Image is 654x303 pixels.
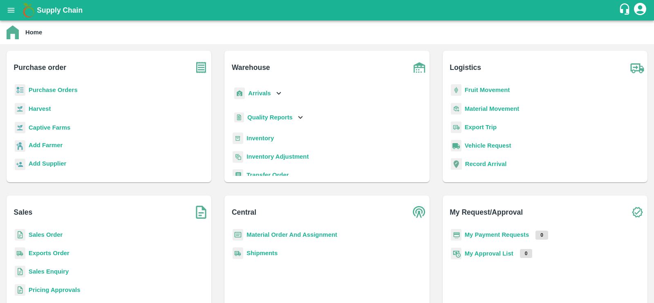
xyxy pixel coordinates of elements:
img: home [7,25,19,39]
div: Arrivals [233,84,283,103]
a: Pricing Approvals [29,287,80,293]
img: central [409,202,430,222]
a: Add Farmer [29,141,63,152]
img: warehouse [409,57,430,78]
a: My Payment Requests [465,231,529,238]
a: Sales Enquiry [29,268,69,275]
img: harvest [15,103,25,115]
img: sales [15,229,25,241]
b: Add Supplier [29,160,66,167]
b: Quality Reports [247,114,293,121]
b: Central [232,206,256,218]
img: sales [15,266,25,278]
b: Arrivals [248,90,271,97]
a: Transfer Order [246,172,289,178]
img: soSales [191,202,211,222]
img: farmer [15,140,25,152]
img: harvest [15,121,25,134]
b: My Request/Approval [450,206,523,218]
img: truck [627,57,647,78]
a: Export Trip [465,124,497,130]
img: logo [20,2,37,18]
img: vehicle [451,140,461,152]
img: reciept [15,84,25,96]
b: Purchase order [14,62,66,73]
img: whArrival [234,88,245,99]
img: qualityReport [234,112,244,123]
div: Quality Reports [233,109,305,126]
a: Sales Order [29,231,63,238]
a: Vehicle Request [465,142,511,149]
b: Supply Chain [37,6,83,14]
a: Supply Chain [37,4,618,16]
img: inventory [233,151,243,163]
a: Record Arrival [465,161,507,167]
img: whInventory [233,132,243,144]
img: supplier [15,159,25,171]
b: Warehouse [232,62,270,73]
a: Exports Order [29,250,69,256]
img: delivery [451,121,461,133]
a: Material Order And Assignment [246,231,337,238]
img: approval [451,247,461,260]
img: shipments [15,247,25,259]
img: check [627,202,647,222]
a: Harvest [29,105,51,112]
div: account of current user [633,2,647,19]
div: customer-support [618,3,633,18]
img: shipments [233,247,243,259]
img: centralMaterial [233,229,243,241]
img: payment [451,229,461,241]
p: 0 [535,231,548,240]
a: Inventory Adjustment [246,153,309,160]
img: fruit [451,84,461,96]
a: Material Movement [465,105,520,112]
a: My Approval List [465,250,513,257]
a: Fruit Movement [465,87,510,93]
a: Add Supplier [29,159,66,170]
b: Add Farmer [29,142,63,148]
img: recordArrival [451,158,462,170]
a: Shipments [246,250,278,256]
a: Captive Farms [29,124,70,131]
img: purchase [191,57,211,78]
img: material [451,103,461,115]
b: Sales [14,206,33,218]
a: Inventory [246,135,274,141]
a: Purchase Orders [29,87,78,93]
img: sales [15,284,25,296]
p: 0 [520,249,533,258]
b: Logistics [450,62,481,73]
img: whTransfer [233,169,243,181]
b: Home [25,29,42,36]
button: open drawer [2,1,20,20]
